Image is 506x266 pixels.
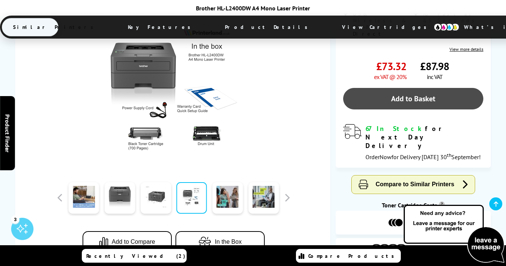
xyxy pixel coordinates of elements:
[380,153,391,161] span: Now
[343,88,483,109] a: Add to Basket
[82,249,187,263] a: Recently Viewed (2)
[2,18,109,36] span: Similar Printers
[376,59,406,73] span: £73.32
[112,239,155,245] span: Add to Compare
[215,239,242,245] span: In the Box
[434,23,460,31] img: cmyk-icon.svg
[376,181,454,187] span: Compare to Similar Printers
[86,253,186,259] span: Recently Viewed (2)
[365,124,483,150] div: for Next Day Delivery
[175,231,265,252] button: In the Box
[214,18,323,36] span: Product Details
[365,124,425,133] span: 67 In Stock
[336,201,491,209] div: Toner Cartridge Costs
[427,73,442,81] span: inc VAT
[449,46,483,52] a: View more details
[352,175,475,194] button: Compare to Similar Printers
[370,244,407,256] img: Cartridges
[343,124,483,160] div: modal_delivery
[365,153,481,161] span: Order for Delivery [DATE] 30 September!
[4,114,11,152] span: Product Finder
[101,19,246,164] img: Brother HL-L2400DW Thumbnail
[374,73,406,81] span: ex VAT @ 20%
[420,59,449,73] span: £87.98
[402,204,506,265] img: Open Live Chat window
[308,253,398,259] span: Compare Products
[83,231,172,252] button: Add to Compare
[117,18,206,36] span: Key Features
[331,17,445,37] span: View Cartridges
[11,215,19,223] div: 3
[439,201,445,207] sup: Cost per page
[447,152,451,158] sup: th
[296,249,401,263] a: Compare Products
